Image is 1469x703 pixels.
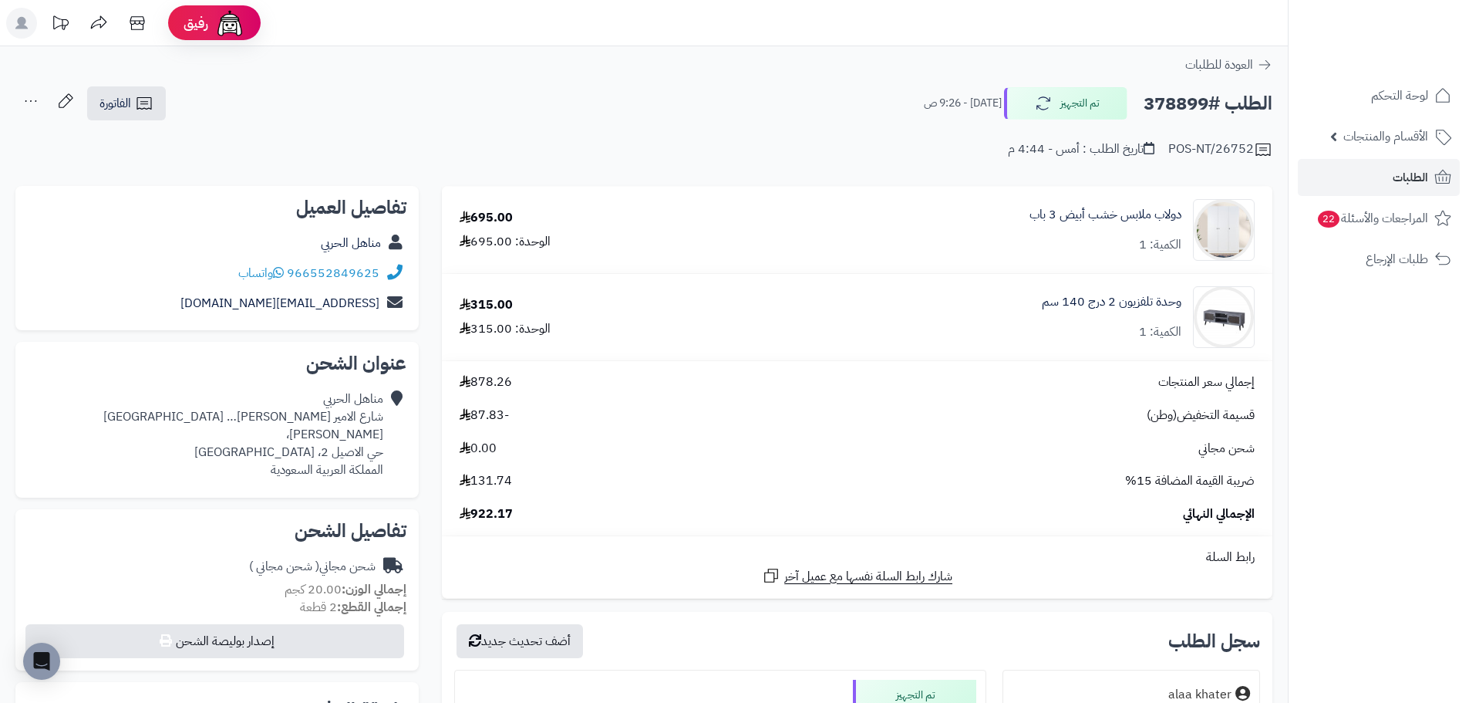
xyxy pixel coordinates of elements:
button: أضف تحديث جديد [457,624,583,658]
span: 922.17 [460,505,513,523]
h2: تفاصيل الشحن [28,522,406,540]
a: تحديثات المنصة [41,8,79,42]
span: الإجمالي النهائي [1183,505,1255,523]
a: [EMAIL_ADDRESS][DOMAIN_NAME] [180,294,379,313]
strong: إجمالي الوزن: [342,580,406,599]
a: طلبات الإرجاع [1298,241,1460,278]
strong: إجمالي القطع: [337,598,406,617]
img: logo-2.png [1364,12,1454,44]
span: رفيق [184,14,208,32]
div: تاريخ الطلب : أمس - 4:44 م [1008,140,1154,158]
span: ضريبة القيمة المضافة 15% [1125,472,1255,490]
div: الكمية: 1 [1139,323,1181,341]
div: الوحدة: 695.00 [460,233,551,251]
span: -87.83 [460,407,509,424]
small: 20.00 كجم [285,580,406,599]
div: الوحدة: 315.00 [460,320,551,338]
a: شارك رابط السلة نفسها مع عميل آخر [762,566,952,586]
span: الأقسام والمنتجات [1343,126,1428,147]
a: واتساب [238,264,284,282]
a: العودة للطلبات [1185,56,1272,74]
div: POS-NT/26752 [1168,140,1272,159]
img: ai-face.png [214,8,245,39]
h2: تفاصيل العميل [28,198,406,217]
button: إصدار بوليصة الشحن [25,624,404,658]
span: إجمالي سعر المنتجات [1158,373,1255,391]
span: 0.00 [460,440,497,458]
img: 1735737040-1735026221365-1716792861-220601011218-90x90.jpg [1194,286,1254,348]
button: تم التجهيز [1004,87,1127,120]
a: 966552849625 [287,264,379,282]
span: الطلبات [1393,167,1428,188]
small: 2 قطعة [300,598,406,617]
span: الفاتورة [99,94,131,113]
span: 22 [1317,211,1339,228]
span: شحن مجاني [1198,440,1255,458]
span: طلبات الإرجاع [1366,248,1428,270]
div: شحن مجاني [249,558,376,576]
h2: عنوان الشحن [28,354,406,373]
div: 315.00 [460,296,513,314]
span: المراجعات والأسئلة [1316,208,1428,229]
h2: الطلب #378899 [1144,88,1272,120]
small: [DATE] - 9:26 ص [924,96,1002,111]
img: 1753186020-1-90x90.jpg [1194,199,1254,261]
span: قسيمة التخفيض(وطن) [1147,407,1255,424]
div: مناهل الحربي شارع الامير [PERSON_NAME]… [GEOGRAPHIC_DATA][PERSON_NAME]، حي الاصيل 2، [GEOGRAPHIC_... [28,390,383,478]
a: دولاب ملابس خشب أبيض 3 باب [1029,206,1181,224]
div: رابط السلة [448,549,1266,566]
h3: سجل الطلب [1168,632,1260,651]
span: لوحة التحكم [1371,85,1428,106]
span: 878.26 [460,373,512,391]
a: المراجعات والأسئلة22 [1298,200,1460,237]
div: 695.00 [460,209,513,227]
a: الطلبات [1298,159,1460,196]
a: وحدة تلفزيون 2 درج 140 سم [1042,293,1181,311]
span: ( شحن مجاني ) [249,557,319,576]
a: مناهل الحربي [321,234,381,252]
span: شارك رابط السلة نفسها مع عميل آخر [784,568,952,586]
div: الكمية: 1 [1139,236,1181,254]
span: 131.74 [460,472,512,490]
div: Open Intercom Messenger [23,643,60,680]
span: العودة للطلبات [1185,56,1253,74]
a: لوحة التحكم [1298,77,1460,114]
a: الفاتورة [87,86,166,120]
